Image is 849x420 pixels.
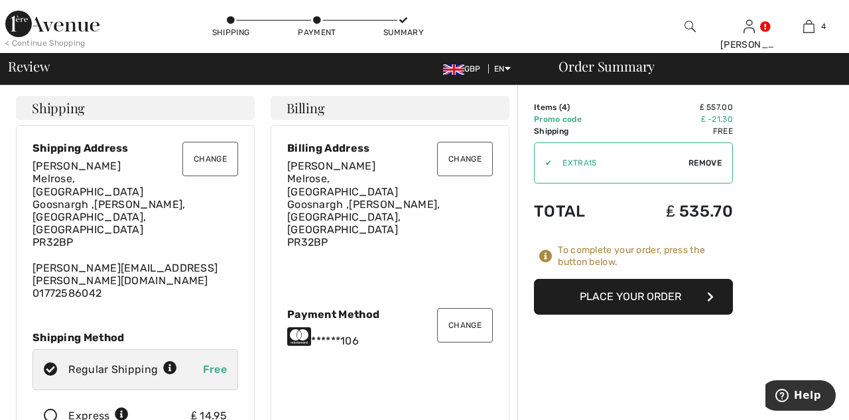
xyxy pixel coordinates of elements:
[297,26,337,38] div: Payment
[33,331,238,344] div: Shipping Method
[68,362,177,378] div: Regular Shipping
[182,142,238,176] button: Change
[437,308,493,342] button: Change
[211,26,251,38] div: Shipping
[443,64,486,74] span: GBP
[620,113,733,125] td: ₤ -21.30
[287,101,324,115] span: Billing
[8,60,50,73] span: Review
[437,142,493,176] button: Change
[33,160,238,299] div: [PERSON_NAME][EMAIL_ADDRESS][PERSON_NAME][DOMAIN_NAME] 01772586042
[543,60,841,73] div: Order Summary
[33,142,238,154] div: Shipping Address
[287,142,493,154] div: Billing Address
[552,143,688,183] input: Promo code
[287,160,375,172] span: [PERSON_NAME]
[744,20,755,32] a: Sign In
[33,172,186,248] span: Melrose, [GEOGRAPHIC_DATA] Goosnargh ,[PERSON_NAME], [GEOGRAPHIC_DATA], [GEOGRAPHIC_DATA] PR32BP
[534,279,733,315] button: Place Your Order
[620,189,733,234] td: ₤ 535.70
[534,189,620,234] td: Total
[562,103,567,112] span: 4
[534,101,620,113] td: Items ( )
[494,64,511,74] span: EN
[5,37,86,49] div: < Continue Shopping
[443,64,464,75] img: UK Pound
[33,160,121,172] span: [PERSON_NAME]
[685,19,696,34] img: search the website
[287,172,440,248] span: Melrose, [GEOGRAPHIC_DATA] Goosnargh ,[PERSON_NAME], [GEOGRAPHIC_DATA], [GEOGRAPHIC_DATA] PR32BP
[720,38,779,52] div: [PERSON_NAME]
[744,19,755,34] img: My Info
[383,26,423,38] div: Summary
[779,19,838,34] a: 4
[688,157,722,169] span: Remove
[765,380,836,413] iframe: Opens a widget where you can find more information
[535,157,552,169] div: ✔
[287,308,493,321] div: Payment Method
[821,21,826,32] span: 4
[620,125,733,137] td: Free
[558,244,733,268] div: To complete your order, press the button below.
[534,113,620,125] td: Promo code
[803,19,815,34] img: My Bag
[534,125,620,137] td: Shipping
[32,101,85,115] span: Shipping
[5,11,99,37] img: 1ère Avenue
[203,363,227,376] span: Free
[620,101,733,113] td: ₤ 557.00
